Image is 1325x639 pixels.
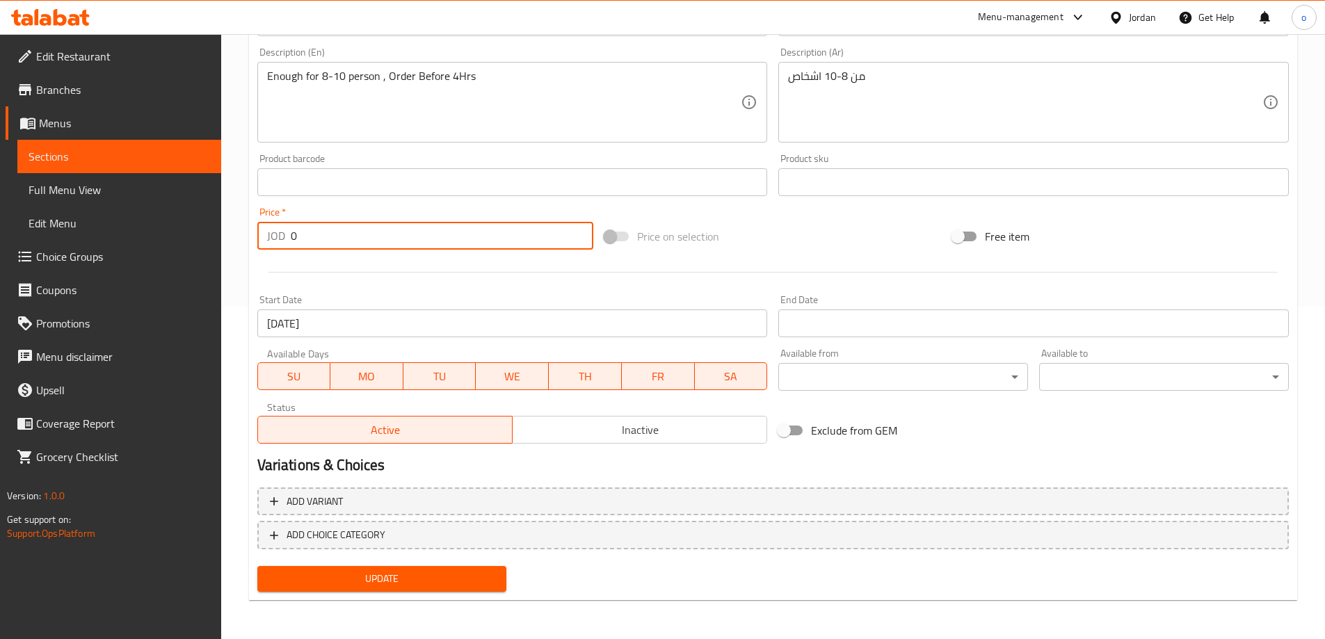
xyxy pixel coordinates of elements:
button: Active [257,416,513,444]
a: Full Menu View [17,173,221,207]
span: Full Menu View [29,181,210,198]
span: Sections [29,148,210,165]
button: ADD CHOICE CATEGORY [257,521,1289,549]
span: SU [264,366,326,387]
span: Edit Restaurant [36,48,210,65]
a: Branches [6,73,221,106]
span: Promotions [36,315,210,332]
span: TH [554,366,616,387]
a: Edit Menu [17,207,221,240]
span: Get support on: [7,510,71,528]
a: Menu disclaimer [6,340,221,373]
button: FR [622,362,695,390]
a: Edit Restaurant [6,40,221,73]
div: Menu-management [978,9,1063,26]
span: 1.0.0 [43,487,65,505]
button: Update [257,566,507,592]
span: MO [336,366,398,387]
span: o [1301,10,1306,25]
input: Please enter product barcode [257,168,768,196]
button: Add variant [257,487,1289,516]
span: Coupons [36,282,210,298]
h2: Variations & Choices [257,455,1289,476]
input: Please enter product sku [778,168,1289,196]
a: Sections [17,140,221,173]
span: TU [409,366,471,387]
a: Grocery Checklist [6,440,221,474]
span: Coverage Report [36,415,210,432]
span: Branches [36,81,210,98]
div: ​ [778,363,1028,391]
textarea: Enough for 8-10 person , Order Before 4Hrs [267,70,741,136]
span: Upsell [36,382,210,398]
span: Grocery Checklist [36,448,210,465]
button: WE [476,362,549,390]
button: Inactive [512,416,767,444]
input: Please enter price [291,222,594,250]
div: ​ [1039,363,1289,391]
button: TU [403,362,476,390]
button: MO [330,362,403,390]
span: FR [627,366,689,387]
a: Support.OpsPlatform [7,524,95,542]
span: WE [481,366,543,387]
a: Coverage Report [6,407,221,440]
span: Update [268,570,496,588]
a: Upsell [6,373,221,407]
button: SA [695,362,768,390]
p: JOD [267,227,285,244]
span: Add variant [287,493,343,510]
span: Price on selection [637,228,719,245]
button: TH [549,362,622,390]
span: SA [700,366,762,387]
a: Coupons [6,273,221,307]
a: Menus [6,106,221,140]
span: Edit Menu [29,215,210,232]
textarea: من 8-10 اشخاص [788,70,1262,136]
span: Free item [985,228,1029,245]
span: Menu disclaimer [36,348,210,365]
span: Exclude from GEM [811,422,897,439]
a: Choice Groups [6,240,221,273]
span: ADD CHOICE CATEGORY [287,526,385,544]
a: Promotions [6,307,221,340]
span: Choice Groups [36,248,210,265]
div: Jordan [1129,10,1156,25]
span: Menus [39,115,210,131]
span: Version: [7,487,41,505]
span: Inactive [518,420,762,440]
span: Active [264,420,507,440]
button: SU [257,362,331,390]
